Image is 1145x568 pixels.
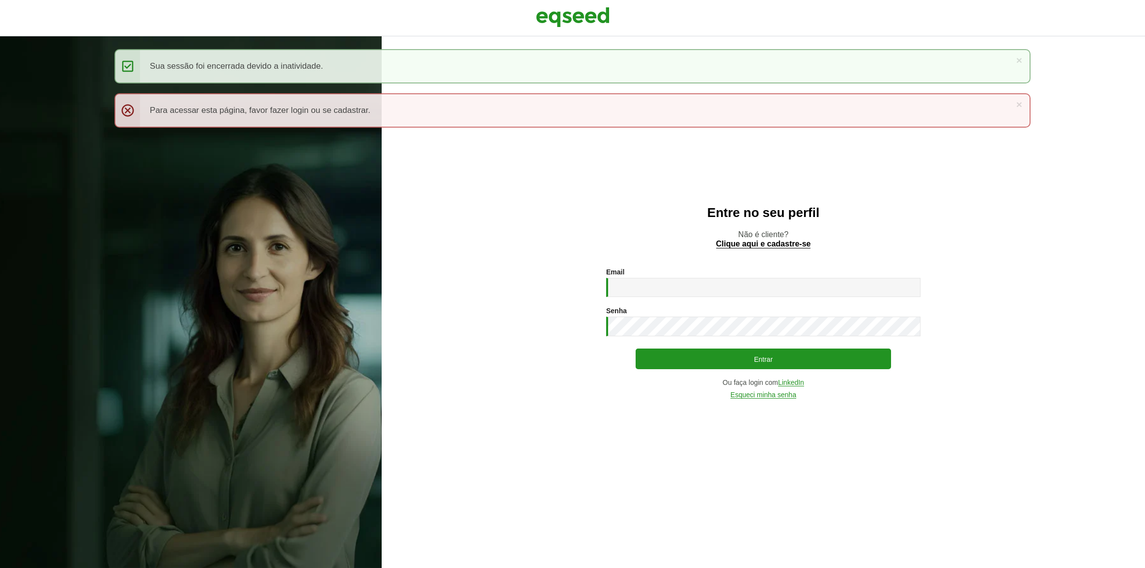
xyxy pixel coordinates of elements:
[1016,99,1022,109] a: ×
[401,230,1125,248] p: Não é cliente?
[114,93,1031,128] div: Para acessar esta página, favor fazer login ou se cadastrar.
[536,5,610,29] img: EqSeed Logo
[1016,55,1022,65] a: ×
[606,307,627,314] label: Senha
[606,269,624,275] label: Email
[401,206,1125,220] h2: Entre no seu perfil
[606,379,921,386] div: Ou faça login com
[716,240,811,248] a: Clique aqui e cadastre-se
[730,391,796,399] a: Esqueci minha senha
[778,379,804,386] a: LinkedIn
[636,349,891,369] button: Entrar
[114,49,1031,83] div: Sua sessão foi encerrada devido a inatividade.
